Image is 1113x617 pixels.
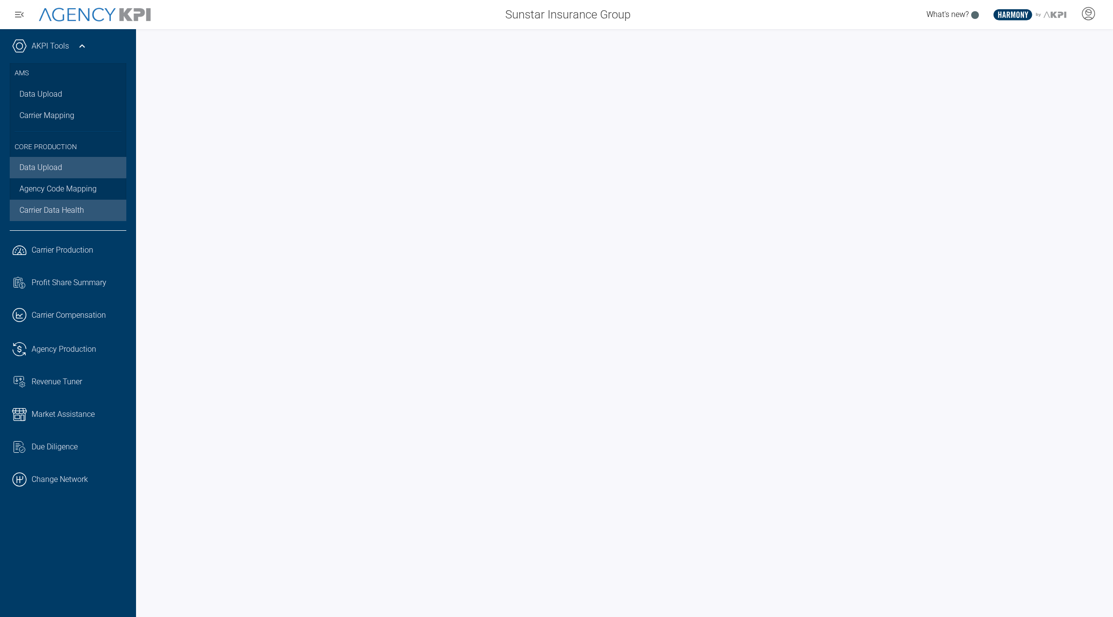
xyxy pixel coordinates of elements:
span: Profit Share Summary [32,277,106,289]
span: Due Diligence [32,441,78,453]
a: Carrier Mapping [10,105,126,126]
span: Sunstar Insurance Group [505,6,631,23]
span: Market Assistance [32,409,95,420]
span: Carrier Production [32,244,93,256]
span: Carrier Data Health [19,205,84,216]
a: Data Upload [10,157,126,178]
span: Agency Production [32,343,96,355]
h3: AMS [15,63,121,84]
span: What's new? [926,10,969,19]
span: Carrier Compensation [32,309,106,321]
h3: Core Production [15,131,121,157]
a: AKPI Tools [32,40,69,52]
span: Revenue Tuner [32,376,82,388]
a: Carrier Data Health [10,200,126,221]
a: Agency Code Mapping [10,178,126,200]
a: Data Upload [10,84,126,105]
img: AgencyKPI [39,8,151,22]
